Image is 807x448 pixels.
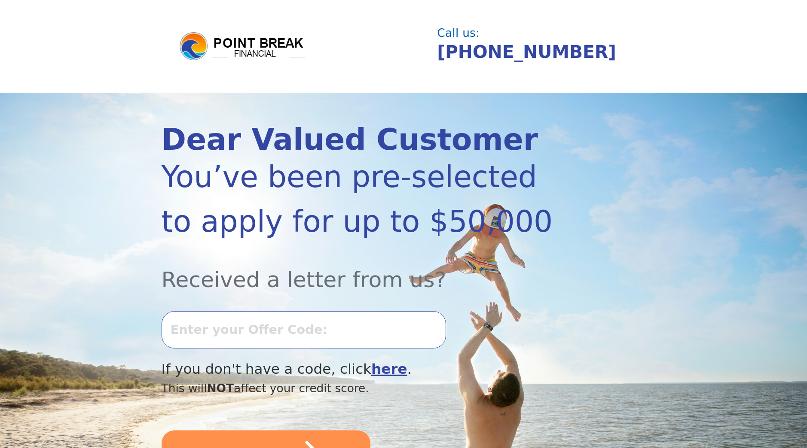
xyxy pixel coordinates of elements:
[207,381,234,395] span: NOT
[371,361,407,377] a: here
[437,27,639,39] div: Call us:
[178,31,307,62] img: logo.png
[437,42,616,62] a: [PHONE_NUMBER]
[162,380,573,397] div: This will affect your credit score.
[162,244,573,296] div: Received a letter from us?
[162,125,573,154] div: Dear Valued Customer
[162,311,446,348] input: Enter your Offer Code:
[162,359,573,380] div: If you don't have a code, click .
[162,154,573,244] div: You’ve been pre-selected to apply for up to $50,000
